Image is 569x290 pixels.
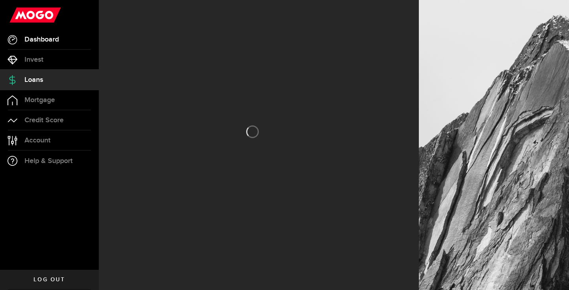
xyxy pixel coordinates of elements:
[34,277,65,282] span: Log out
[6,3,30,27] button: Open LiveChat chat widget
[24,137,51,144] span: Account
[24,36,59,43] span: Dashboard
[24,97,55,104] span: Mortgage
[24,117,64,124] span: Credit Score
[24,56,43,63] span: Invest
[24,76,43,83] span: Loans
[24,157,73,165] span: Help & Support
